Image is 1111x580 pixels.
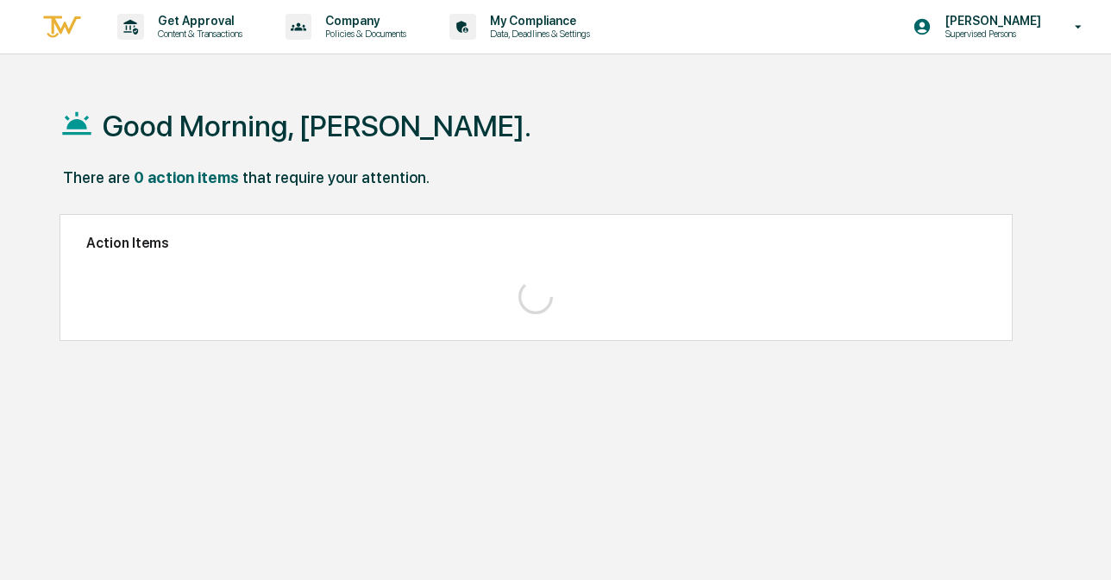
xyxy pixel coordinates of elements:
[932,14,1050,28] p: [PERSON_NAME]
[144,28,251,40] p: Content & Transactions
[41,13,83,41] img: logo
[476,14,599,28] p: My Compliance
[63,168,130,186] div: There are
[932,28,1050,40] p: Supervised Persons
[144,14,251,28] p: Get Approval
[476,28,599,40] p: Data, Deadlines & Settings
[134,168,239,186] div: 0 action items
[311,28,415,40] p: Policies & Documents
[311,14,415,28] p: Company
[242,168,430,186] div: that require your attention.
[86,235,986,251] h2: Action Items
[103,109,531,143] h1: Good Morning, [PERSON_NAME].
